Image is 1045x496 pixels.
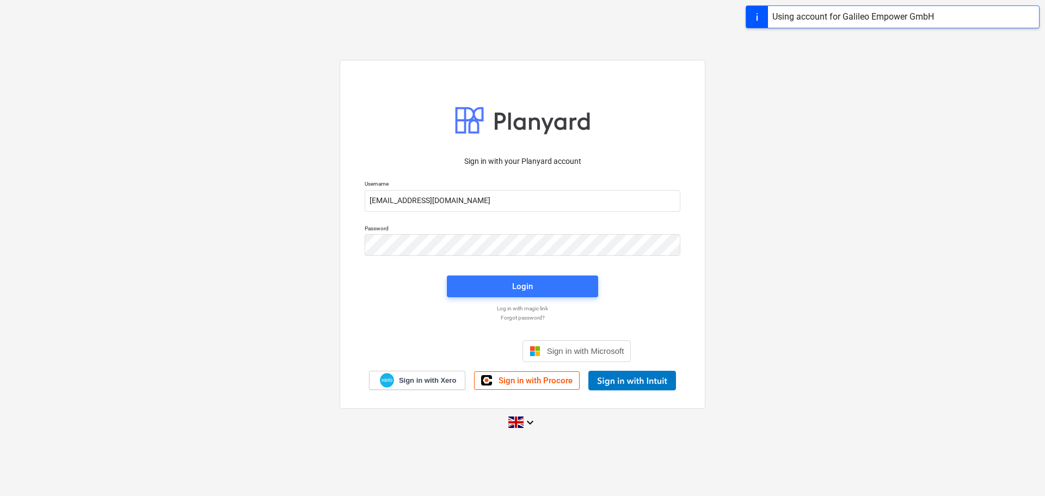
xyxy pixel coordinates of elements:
[547,346,624,356] span: Sign in with Microsoft
[365,190,680,212] input: Username
[447,275,598,297] button: Login
[530,346,540,357] img: Microsoft logo
[365,180,680,189] p: Username
[359,305,686,312] a: Log in with magic link
[512,279,533,293] div: Login
[772,10,934,23] div: Using account for Galileo Empower GmbH
[524,416,537,429] i: keyboard_arrow_down
[365,156,680,167] p: Sign in with your Planyard account
[359,314,686,321] a: Forgot password?
[369,371,466,390] a: Sign in with Xero
[474,371,580,390] a: Sign in with Procore
[365,225,680,234] p: Password
[380,373,394,388] img: Xero logo
[499,376,573,385] span: Sign in with Procore
[409,339,519,363] iframe: Sign in with Google Button
[399,376,456,385] span: Sign in with Xero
